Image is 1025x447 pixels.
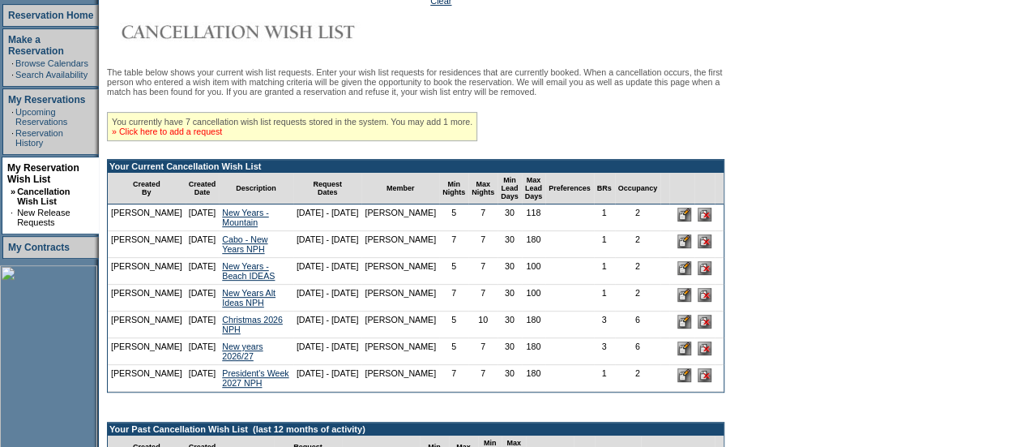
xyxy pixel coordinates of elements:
[222,288,275,307] a: New Years Alt Ideas NPH
[468,204,498,231] td: 7
[361,312,439,338] td: [PERSON_NAME]
[594,338,615,365] td: 3
[522,285,546,312] td: 100
[594,204,615,231] td: 1
[468,258,498,285] td: 7
[108,338,186,365] td: [PERSON_NAME]
[468,312,498,338] td: 10
[677,288,691,302] input: Edit this Request
[297,342,359,351] nobr: [DATE] - [DATE]
[15,70,88,80] a: Search Availability
[11,70,14,80] td: ·
[108,258,186,285] td: [PERSON_NAME]
[439,204,468,231] td: 5
[468,231,498,258] td: 7
[222,342,263,361] a: New years 2026/27
[594,312,615,338] td: 3
[186,365,220,392] td: [DATE]
[594,231,615,258] td: 1
[17,208,70,227] a: New Release Requests
[222,261,275,281] a: New Years - Beach IDEAS
[677,342,691,355] input: Edit this Request
[186,285,220,312] td: [DATE]
[361,231,439,258] td: [PERSON_NAME]
[15,58,88,68] a: Browse Calendars
[522,312,546,338] td: 180
[698,315,711,329] input: Delete this Request
[222,208,268,227] a: New Years - Mountain
[545,173,594,204] td: Preferences
[439,285,468,312] td: 7
[522,338,546,365] td: 180
[522,231,546,258] td: 180
[108,423,724,436] td: Your Past Cancellation Wish List (last 12 months of activity)
[439,312,468,338] td: 5
[522,204,546,231] td: 118
[8,10,93,21] a: Reservation Home
[468,285,498,312] td: 7
[11,187,15,196] b: »
[498,338,522,365] td: 30
[297,261,359,271] nobr: [DATE] - [DATE]
[439,258,468,285] td: 5
[498,204,522,231] td: 30
[615,365,661,392] td: 2
[677,261,691,275] input: Edit this Request
[698,342,711,355] input: Delete this Request
[594,258,615,285] td: 1
[222,234,267,254] a: Cabo - New Years NPH
[8,94,85,105] a: My Reservations
[615,204,661,231] td: 2
[186,312,220,338] td: [DATE]
[108,285,186,312] td: [PERSON_NAME]
[297,368,359,378] nobr: [DATE] - [DATE]
[112,127,222,136] a: » Click here to add a request
[108,365,186,392] td: [PERSON_NAME]
[108,231,186,258] td: [PERSON_NAME]
[615,338,661,365] td: 6
[11,107,14,127] td: ·
[108,173,186,204] td: Created By
[186,258,220,285] td: [DATE]
[361,258,439,285] td: [PERSON_NAME]
[186,204,220,231] td: [DATE]
[698,261,711,275] input: Delete this Request
[186,338,220,365] td: [DATE]
[698,208,711,221] input: Delete this Request
[498,365,522,392] td: 30
[594,365,615,392] td: 1
[615,312,661,338] td: 6
[107,112,477,141] div: You currently have 7 cancellation wish list requests stored in the system. You may add 1 more.
[522,258,546,285] td: 100
[439,231,468,258] td: 7
[498,231,522,258] td: 30
[186,231,220,258] td: [DATE]
[297,208,359,217] nobr: [DATE] - [DATE]
[361,338,439,365] td: [PERSON_NAME]
[498,258,522,285] td: 30
[439,338,468,365] td: 5
[522,173,546,204] td: Max Lead Days
[698,234,711,248] input: Delete this Request
[468,173,498,204] td: Max Nights
[439,365,468,392] td: 7
[7,162,79,185] a: My Reservation Wish List
[361,365,439,392] td: [PERSON_NAME]
[8,34,64,57] a: Make a Reservation
[297,315,359,325] nobr: [DATE] - [DATE]
[11,128,14,148] td: ·
[108,312,186,338] td: [PERSON_NAME]
[297,234,359,244] nobr: [DATE] - [DATE]
[361,204,439,231] td: [PERSON_NAME]
[698,288,711,302] input: Delete this Request
[293,173,362,204] td: Request Dates
[522,365,546,392] td: 180
[594,173,615,204] td: BRs
[11,58,14,68] td: ·
[615,285,661,312] td: 2
[677,315,691,329] input: Edit this Request
[108,160,724,173] td: Your Current Cancellation Wish List
[498,312,522,338] td: 30
[468,338,498,365] td: 7
[677,234,691,248] input: Edit this Request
